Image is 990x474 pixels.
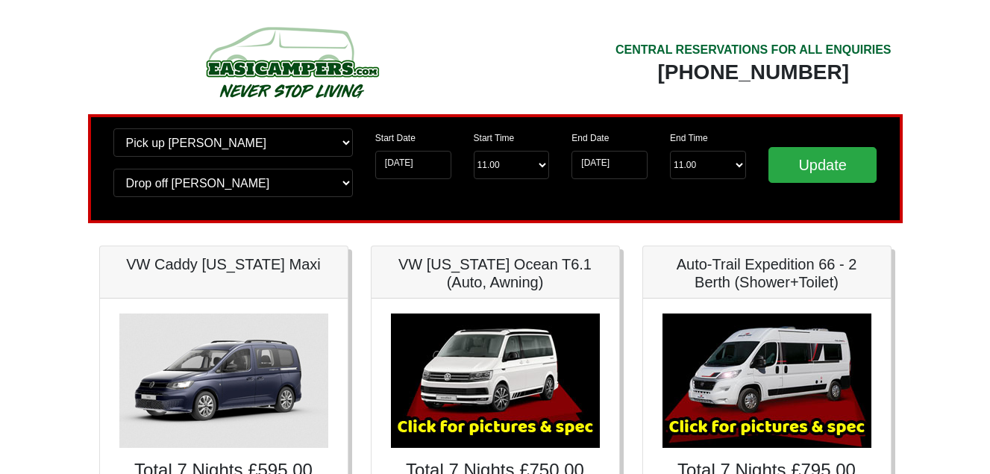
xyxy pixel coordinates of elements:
img: campers-checkout-logo.png [150,21,433,103]
input: Return Date [571,151,648,179]
label: Start Date [375,131,416,145]
h5: Auto-Trail Expedition 66 - 2 Berth (Shower+Toilet) [658,255,876,291]
label: End Date [571,131,609,145]
div: [PHONE_NUMBER] [615,59,892,86]
h5: VW [US_STATE] Ocean T6.1 (Auto, Awning) [386,255,604,291]
input: Update [768,147,877,183]
input: Start Date [375,151,451,179]
img: VW Caddy California Maxi [119,314,328,448]
div: CENTRAL RESERVATIONS FOR ALL ENQUIRIES [615,41,892,59]
label: End Time [670,131,708,145]
label: Start Time [474,131,515,145]
img: Auto-Trail Expedition 66 - 2 Berth (Shower+Toilet) [662,314,871,448]
h5: VW Caddy [US_STATE] Maxi [115,255,333,273]
img: VW California Ocean T6.1 (Auto, Awning) [391,314,600,448]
